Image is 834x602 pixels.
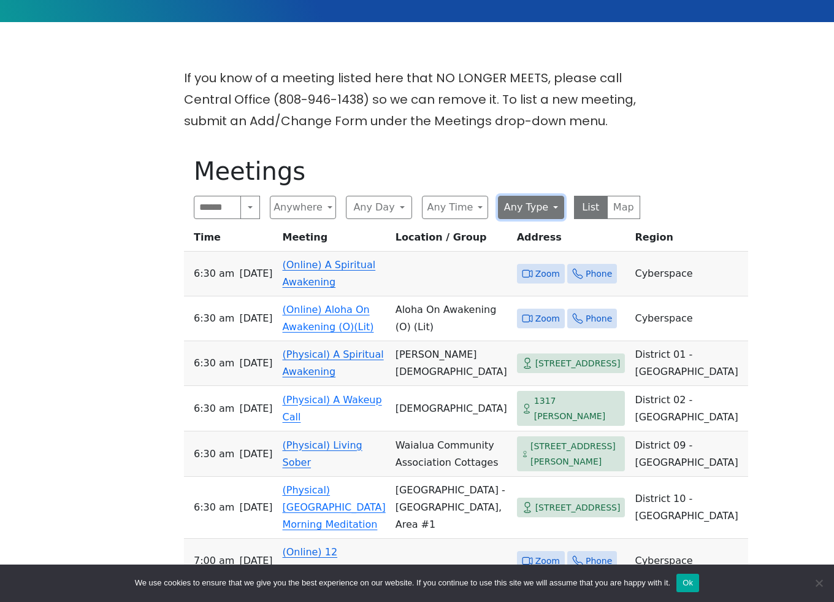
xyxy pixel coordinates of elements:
[630,477,748,539] td: District 10 - [GEOGRAPHIC_DATA]
[391,477,512,539] td: [GEOGRAPHIC_DATA] - [GEOGRAPHIC_DATA], Area #1
[239,400,272,417] span: [DATE]
[574,196,608,219] button: List
[283,546,366,575] a: (Online) 12 Coconuts Waikiki
[535,356,621,371] span: [STREET_ADDRESS]
[391,431,512,477] td: Waialua Community Association Cottages
[391,229,512,252] th: Location / Group
[391,341,512,386] td: [PERSON_NAME][DEMOGRAPHIC_DATA]
[194,310,234,327] span: 6:30 AM
[535,266,560,282] span: Zoom
[630,296,748,341] td: Cyberspace
[270,196,336,219] button: Anywhere
[630,386,748,431] td: District 02 - [GEOGRAPHIC_DATA]
[239,310,272,327] span: [DATE]
[346,196,412,219] button: Any Day
[283,349,384,377] a: (Physical) A Spiritual Awakening
[194,196,241,219] input: Search
[530,439,621,469] span: [STREET_ADDRESS][PERSON_NAME]
[630,431,748,477] td: District 09 - [GEOGRAPHIC_DATA]
[586,266,612,282] span: Phone
[586,554,612,569] span: Phone
[184,229,278,252] th: Time
[194,499,234,516] span: 6:30 AM
[194,400,234,417] span: 6:30 AM
[391,386,512,431] td: [DEMOGRAPHIC_DATA]
[239,446,272,463] span: [DATE]
[283,439,362,468] a: (Physical) Living Sober
[283,259,376,288] a: (Online) A Spiritual Awakening
[630,229,748,252] th: Region
[630,252,748,296] td: Cyberspace
[240,196,260,219] button: Search
[534,393,621,423] span: 1317 [PERSON_NAME]
[239,265,272,282] span: [DATE]
[512,229,630,252] th: Address
[135,577,670,589] span: We use cookies to ensure that we give you the best experience on our website. If you continue to ...
[194,552,234,569] span: 7:00 AM
[239,355,272,372] span: [DATE]
[813,577,825,589] span: No
[194,355,234,372] span: 6:30 AM
[607,196,641,219] button: Map
[630,341,748,386] td: District 01 - [GEOGRAPHIC_DATA]
[391,296,512,341] td: Aloha On Awakening (O) (Lit)
[498,196,564,219] button: Any Type
[184,68,650,132] p: If you know of a meeting listed here that NO LONGER MEETS, please call Central Office (808-946-14...
[535,311,560,326] span: Zoom
[586,311,612,326] span: Phone
[630,539,748,584] td: Cyberspace
[283,304,374,333] a: (Online) Aloha On Awakening (O)(Lit)
[194,265,234,282] span: 6:30 AM
[194,156,640,186] h1: Meetings
[676,574,699,592] button: Ok
[239,552,272,569] span: [DATE]
[194,446,234,463] span: 6:30 AM
[422,196,488,219] button: Any Time
[535,554,560,569] span: Zoom
[283,484,386,530] a: (Physical) [GEOGRAPHIC_DATA] Morning Meditation
[535,500,621,515] span: [STREET_ADDRESS]
[283,394,382,423] a: (Physical) A Wakeup Call
[278,229,391,252] th: Meeting
[239,499,272,516] span: [DATE]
